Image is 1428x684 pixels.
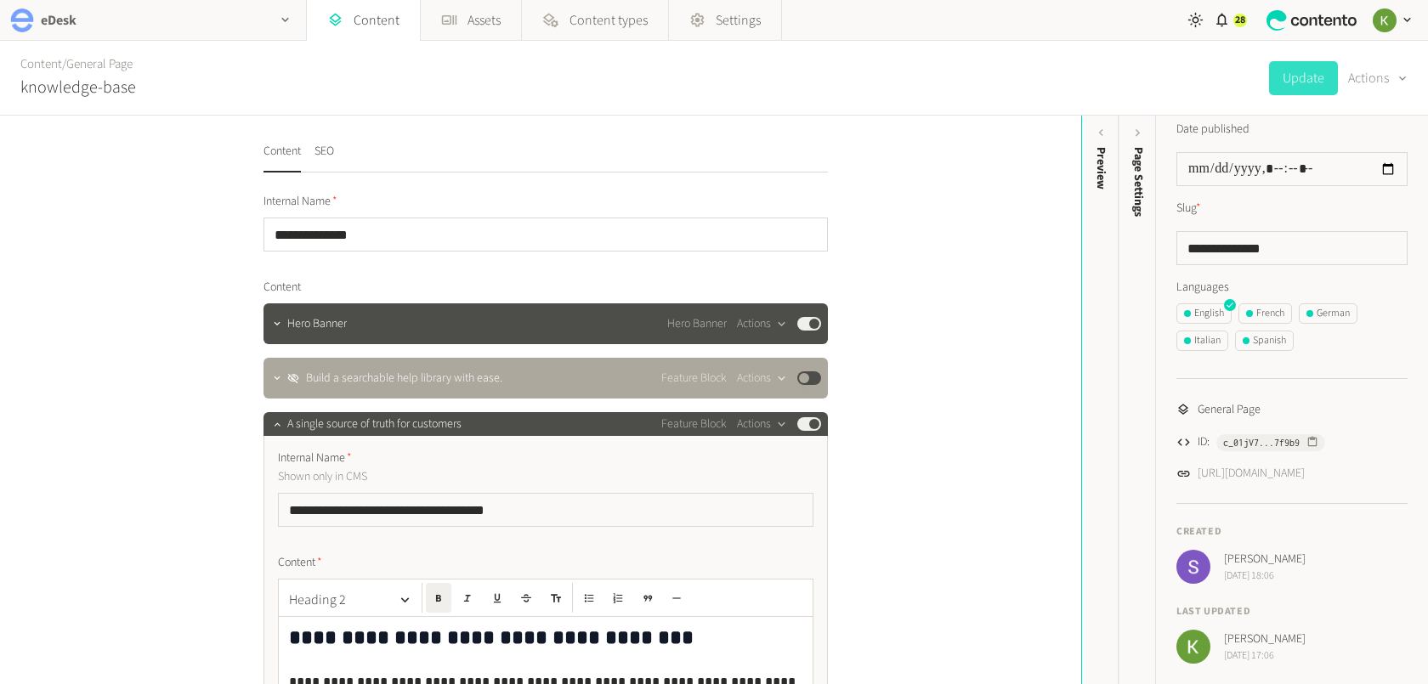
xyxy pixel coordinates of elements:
h2: eDesk [41,10,76,31]
button: Heading 2 [282,583,418,617]
button: German [1299,303,1357,324]
button: Italian [1176,331,1228,351]
span: [PERSON_NAME] [1224,551,1306,568]
button: Actions [1348,61,1408,95]
button: SEO [314,143,334,172]
span: Hero Banner [667,315,727,333]
span: / [62,55,66,73]
div: Italian [1184,333,1221,348]
span: Build a searchable help library with ease. [306,370,502,387]
button: Actions [737,314,787,334]
span: Internal Name [263,193,337,211]
button: English [1176,303,1232,324]
img: eDesk [10,8,34,32]
div: English [1184,306,1224,321]
span: Settings [716,10,761,31]
span: Page Settings [1130,147,1147,217]
span: 28 [1235,13,1245,28]
img: Keelin Terry [1373,8,1397,32]
label: Slug [1176,200,1201,218]
label: Date published [1176,121,1249,138]
span: ID: [1198,433,1210,451]
button: Content [263,143,301,172]
div: Spanish [1243,333,1286,348]
div: German [1306,306,1350,321]
button: c_01jV7...7f9b9 [1216,434,1325,451]
span: Content [278,554,322,572]
div: Preview [1092,147,1110,189]
div: French [1246,306,1284,321]
button: Actions [737,368,787,388]
span: General Page [1198,401,1261,419]
span: Content [263,279,301,297]
img: Keelin Terry [1176,630,1210,664]
label: Languages [1176,279,1408,297]
button: Actions [737,414,787,434]
a: Content [20,55,62,73]
a: [URL][DOMAIN_NAME] [1198,465,1305,483]
span: [DATE] 18:06 [1224,568,1306,584]
span: Feature Block [661,415,727,433]
h2: knowledge-base [20,75,136,100]
span: Internal Name [278,449,352,467]
a: General Page [66,55,133,73]
span: Hero Banner [287,315,347,333]
img: Sean Callan [1176,550,1210,584]
span: Content types [569,10,648,31]
span: Feature Block [661,370,727,387]
h4: Last updated [1176,604,1408,619]
p: Shown only in CMS [278,467,665,486]
button: French [1238,303,1292,324]
span: c_01jV7...7f9b9 [1223,435,1300,450]
button: Update [1269,61,1338,95]
span: [DATE] 17:06 [1224,648,1306,664]
h4: Created [1176,524,1408,540]
button: Spanish [1235,331,1294,351]
span: A single source of truth for customers [287,415,462,433]
span: [PERSON_NAME] [1224,630,1306,648]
